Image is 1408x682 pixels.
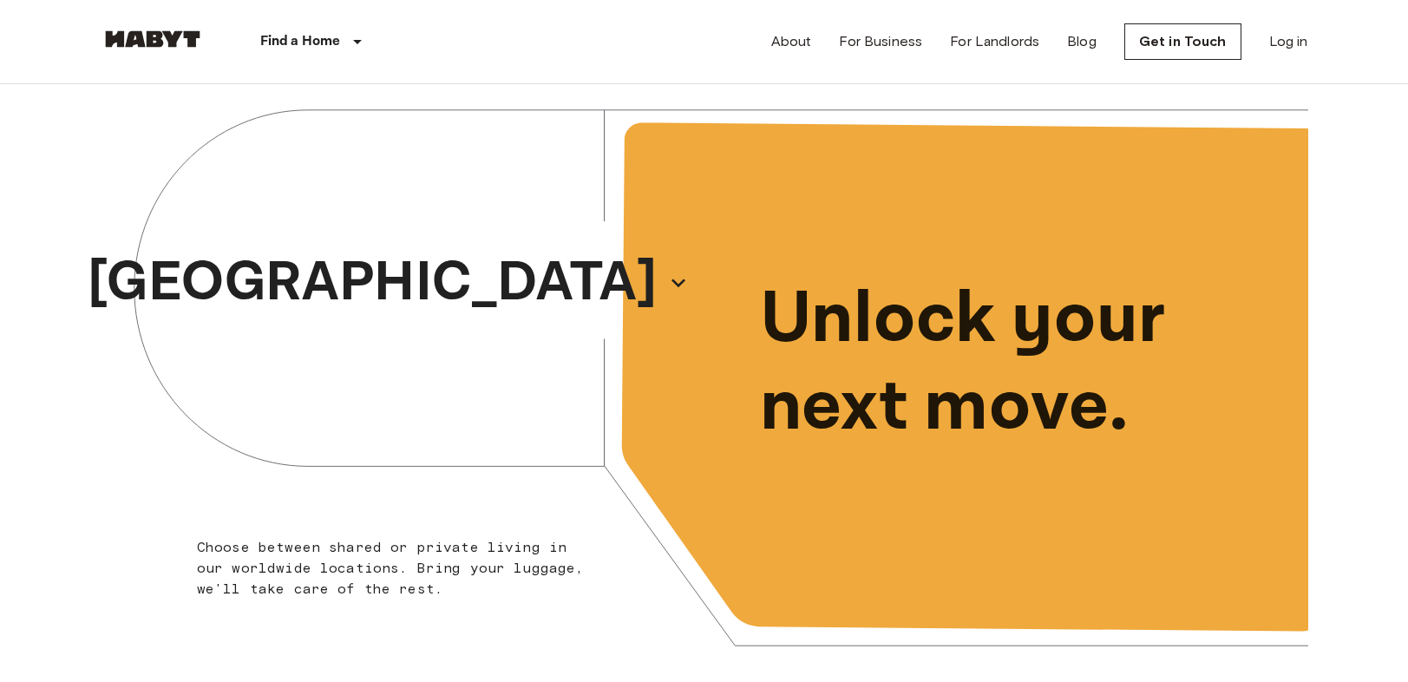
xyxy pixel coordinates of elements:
[81,236,695,330] button: [GEOGRAPHIC_DATA]
[260,31,341,52] p: Find a Home
[771,31,812,52] a: About
[839,31,922,52] a: For Business
[88,241,657,325] p: [GEOGRAPHIC_DATA]
[101,30,205,48] img: Habyt
[1067,31,1097,52] a: Blog
[1269,31,1308,52] a: Log in
[760,276,1280,451] p: Unlock your next move.
[1124,23,1241,60] a: Get in Touch
[197,537,595,600] p: Choose between shared or private living in our worldwide locations. Bring your luggage, we'll tak...
[950,31,1039,52] a: For Landlords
